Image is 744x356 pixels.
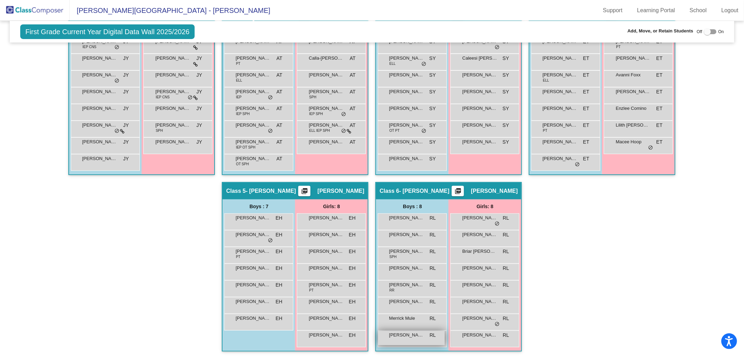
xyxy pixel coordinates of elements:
span: JY [196,138,202,146]
span: PT [236,254,240,259]
span: - [PERSON_NAME] [246,188,296,195]
span: [PERSON_NAME] [155,122,190,129]
span: [PERSON_NAME] [542,88,577,95]
span: [PERSON_NAME] [309,88,344,95]
span: EH [349,315,355,322]
span: do_not_disturb_alt [341,112,346,117]
span: JY [123,55,129,62]
span: AT [350,122,356,129]
span: SY [503,105,509,112]
span: [PERSON_NAME] [389,138,424,145]
span: [PERSON_NAME] [235,105,270,112]
span: ET [656,122,663,129]
span: [PERSON_NAME] [235,138,270,145]
span: JY [123,105,129,112]
span: [PERSON_NAME] [462,105,497,112]
a: Logout [716,5,744,16]
span: [PERSON_NAME] [389,298,424,305]
span: ELL IEP SPH [309,128,330,133]
span: RL [503,248,509,255]
span: do_not_disturb_alt [114,128,119,134]
span: ET [583,122,589,129]
span: EH [349,332,355,339]
span: ET [656,138,663,146]
span: Off [697,29,702,35]
span: [PERSON_NAME] [309,332,344,339]
span: do_not_disturb_alt [114,78,119,84]
span: Avanni Foxx [616,71,651,78]
span: Merrick Mule [389,315,424,322]
span: do_not_disturb_alt [495,321,499,327]
span: ET [656,71,663,79]
span: do_not_disturb_alt [268,128,273,134]
span: [PERSON_NAME] [82,55,117,62]
span: [PERSON_NAME] [462,315,497,322]
span: AT [277,88,283,96]
span: EH [276,248,282,255]
span: IEP CNS [156,94,170,100]
span: OT SPH [236,161,249,167]
span: AT [277,122,283,129]
span: RL [430,214,436,222]
span: EH [349,248,355,255]
a: School [684,5,712,16]
span: OT PT [389,128,399,133]
span: RL [503,231,509,238]
span: SPH [156,128,163,133]
button: Print Students Details [452,186,464,196]
span: EH [276,231,282,238]
span: EH [349,231,355,238]
span: do_not_disturb_alt [341,128,346,134]
span: RL [430,315,436,322]
span: SY [429,155,436,162]
span: JY [196,55,202,62]
span: ET [583,138,589,146]
span: [PERSON_NAME] [542,105,577,112]
span: [PERSON_NAME] [542,122,577,129]
span: [PERSON_NAME] [471,188,518,195]
span: PT [236,61,240,66]
span: [PERSON_NAME] [309,138,344,145]
span: RL [430,248,436,255]
mat-icon: picture_as_pdf [300,188,309,197]
span: [PERSON_NAME] [389,281,424,288]
span: IEP [236,94,241,100]
span: [PERSON_NAME][GEOGRAPHIC_DATA] - [PERSON_NAME] [70,5,270,16]
span: AT [277,105,283,112]
span: Class 6 [379,188,399,195]
span: RL [503,298,509,305]
span: AT [350,105,356,112]
div: Boys : 7 [223,199,295,213]
span: Enzlee Comino [616,105,651,112]
span: EH [349,265,355,272]
span: do_not_disturb_alt [421,128,426,134]
span: [PERSON_NAME] [235,231,270,238]
span: JY [123,71,129,79]
span: [PERSON_NAME] [309,71,344,78]
span: [PERSON_NAME] [616,55,651,62]
span: [PERSON_NAME] [309,122,344,129]
span: do_not_disturb_alt [421,61,426,67]
span: EH [349,298,355,305]
span: ET [583,71,589,79]
span: RL [503,281,509,289]
span: Macee Hoop [616,138,651,145]
span: [PERSON_NAME] [389,214,424,221]
span: [PERSON_NAME] [389,55,424,62]
span: SY [503,122,509,129]
span: [PERSON_NAME] [235,88,270,95]
span: RL [430,231,436,238]
span: IEP SPH [309,111,323,116]
span: [PERSON_NAME] [309,231,344,238]
span: ET [656,88,663,96]
span: [PERSON_NAME] [542,155,577,162]
span: [PERSON_NAME] [235,71,270,78]
span: SPH [389,254,397,259]
span: RL [430,265,436,272]
span: [PERSON_NAME] [82,155,117,162]
button: Print Students Details [298,186,310,196]
span: EH [349,281,355,289]
span: ELL [236,78,242,83]
span: PT [543,128,547,133]
span: [PERSON_NAME] [462,214,497,221]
